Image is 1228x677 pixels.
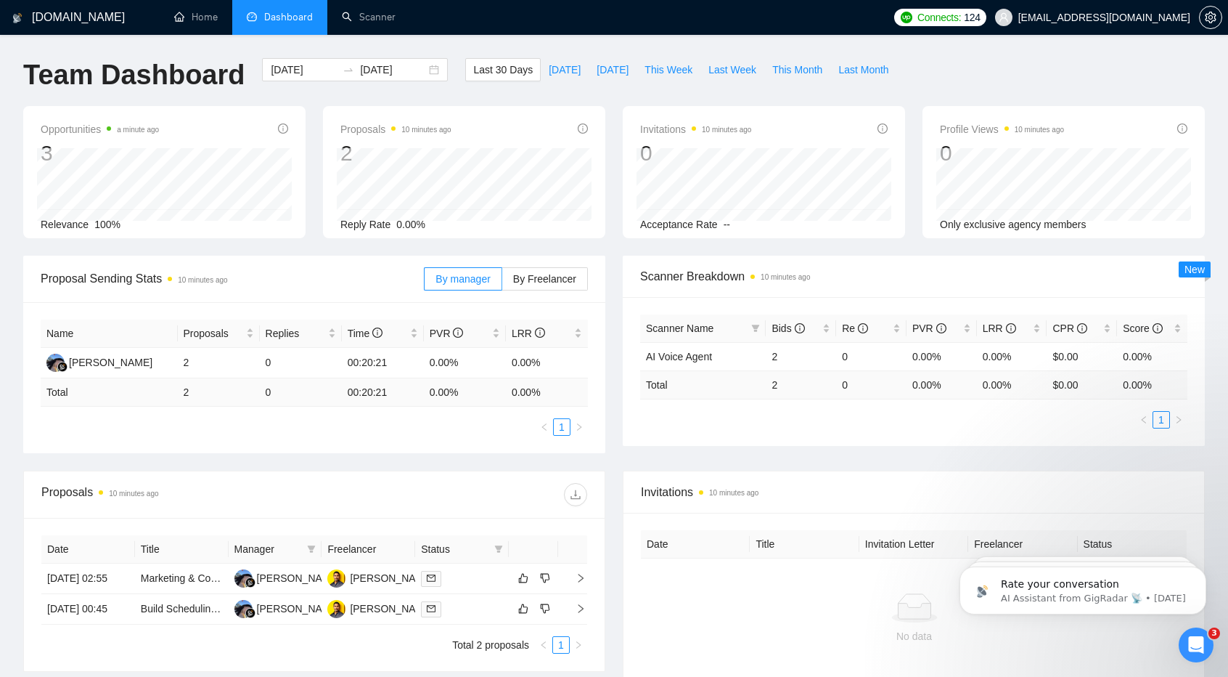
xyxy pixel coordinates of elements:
input: Start date [271,62,337,78]
input: End date [360,62,426,78]
a: Build Scheduling/Dispatch Optimiser with Routing for Plumbing Technicians [141,603,480,615]
span: info-circle [535,328,545,338]
span: Only exclusive agency members [940,219,1086,230]
button: Last Month [830,58,896,81]
td: Total [41,378,178,407]
span: info-circle [278,123,288,134]
td: 2 [766,342,836,370]
div: 0 [940,139,1064,167]
span: Status [421,541,488,557]
span: right [574,641,583,649]
td: 0.00 % [506,378,588,407]
span: filter [494,545,503,554]
td: $ 0.00 [1047,370,1117,399]
td: 2 [766,370,836,399]
img: AA [46,354,65,372]
img: gigradar-bm.png [245,577,255,588]
span: Reply Rate [340,219,390,230]
td: 0.00 % [977,370,1047,399]
span: By Freelancer [513,273,576,285]
span: [DATE] [549,62,581,78]
a: homeHome [174,11,218,23]
span: LRR [983,323,1016,334]
span: Time [348,328,382,339]
span: right [575,423,584,431]
span: 0.00% [396,219,425,230]
span: like [518,603,528,615]
th: Date [41,535,135,564]
div: No data [652,628,1176,644]
td: 0.00% [424,348,506,378]
span: Proposals [340,121,451,138]
span: 3 [1208,628,1220,639]
span: info-circle [936,323,946,333]
span: By manager [435,273,490,285]
button: like [515,600,532,617]
td: 0 [836,370,906,399]
th: Status [1078,530,1187,559]
button: This Week [636,58,700,81]
img: Ss [327,600,345,618]
button: right [570,418,588,436]
td: 0.00% [906,342,977,370]
time: 10 minutes ago [178,276,227,284]
td: 0.00 % [424,378,506,407]
li: Previous Page [1135,411,1153,429]
div: 0 [640,139,751,167]
span: info-circle [877,123,888,134]
button: left [535,636,552,654]
span: Re [842,323,868,334]
div: [PERSON_NAME] [350,601,433,617]
div: Proposals [41,483,314,506]
span: Profile Views [940,121,1064,138]
time: 10 minutes ago [709,489,758,497]
td: Total [640,370,766,399]
span: Scanner Name [646,323,713,334]
span: download [565,489,586,500]
span: info-circle [1177,123,1187,134]
button: dislike [536,569,554,587]
li: Previous Page [536,418,553,436]
div: [PERSON_NAME] [257,570,340,586]
span: This Month [772,62,822,78]
time: 10 minutes ago [702,126,751,134]
th: Freelancer [968,530,1077,559]
th: Invitation Letter [859,530,968,559]
span: 100% [94,219,120,230]
span: PVR [912,323,946,334]
span: Last Month [838,62,888,78]
span: filter [751,324,760,333]
th: Name [41,320,178,348]
span: Acceptance Rate [640,219,718,230]
span: This Week [644,62,692,78]
th: Manager [229,535,322,564]
td: $0.00 [1047,342,1117,370]
img: upwork-logo.png [901,12,912,23]
button: left [1135,411,1153,429]
span: info-circle [1006,323,1016,333]
button: like [515,569,532,587]
button: setting [1199,6,1222,29]
img: gigradar-bm.png [57,362,67,372]
span: swap-right [343,64,354,76]
span: Last 30 Days [473,62,533,78]
a: AA[PERSON_NAME] [234,602,340,614]
th: Freelancer [322,535,415,564]
span: Score [1123,323,1162,334]
a: setting [1199,12,1222,23]
td: 0 [260,378,342,407]
span: Proposal Sending Stats [41,269,424,288]
time: a minute ago [117,126,159,134]
td: 0.00% [506,348,588,378]
span: setting [1200,12,1221,23]
a: Marketing & Content Assistant – Role Briefing [141,572,346,584]
span: filter [307,545,316,554]
td: 0.00% [977,342,1047,370]
th: Date [641,530,750,559]
h1: Team Dashboard [23,58,245,92]
span: left [540,423,549,431]
a: searchScanner [342,11,396,23]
